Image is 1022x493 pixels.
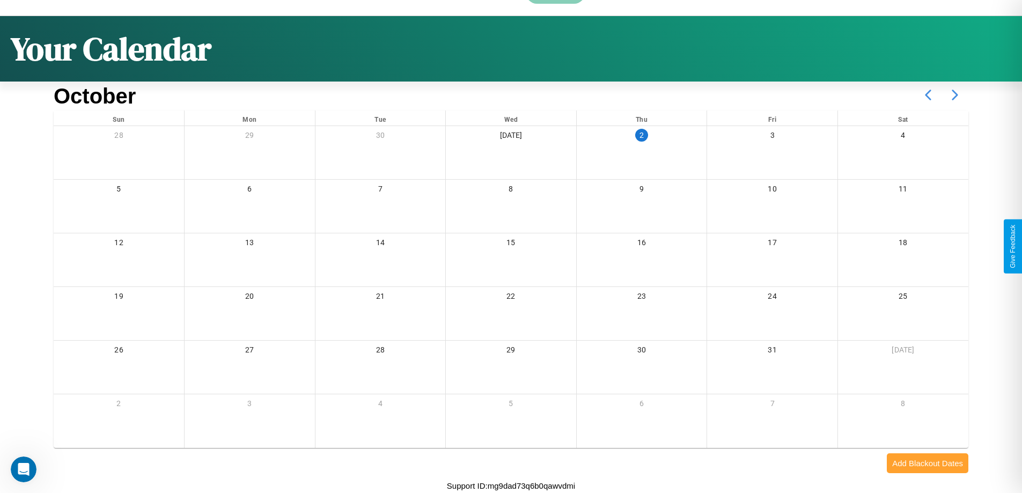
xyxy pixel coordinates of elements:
[577,287,707,309] div: 23
[185,180,315,202] div: 6
[54,233,184,255] div: 12
[707,126,837,148] div: 3
[838,111,968,126] div: Sat
[54,394,184,416] div: 2
[577,111,707,126] div: Thu
[838,233,968,255] div: 18
[54,341,184,363] div: 26
[446,233,576,255] div: 15
[315,180,446,202] div: 7
[54,126,184,148] div: 28
[446,111,576,126] div: Wed
[54,111,184,126] div: Sun
[707,180,837,202] div: 10
[446,180,576,202] div: 8
[577,180,707,202] div: 9
[446,126,576,148] div: [DATE]
[315,341,446,363] div: 28
[838,287,968,309] div: 25
[185,126,315,148] div: 29
[185,287,315,309] div: 20
[185,111,315,126] div: Mon
[887,453,968,473] button: Add Blackout Dates
[577,394,707,416] div: 6
[11,457,36,482] iframe: Intercom live chat
[315,394,446,416] div: 4
[54,180,184,202] div: 5
[54,84,136,108] h2: October
[315,111,446,126] div: Tue
[1009,225,1017,268] div: Give Feedback
[11,27,211,71] h1: Your Calendar
[446,394,576,416] div: 5
[707,233,837,255] div: 17
[315,233,446,255] div: 14
[577,341,707,363] div: 30
[185,394,315,416] div: 3
[707,394,837,416] div: 7
[185,233,315,255] div: 13
[447,479,575,493] p: Support ID: mg9dad73q6b0qawvdmi
[577,233,707,255] div: 16
[707,111,837,126] div: Fri
[707,341,837,363] div: 31
[446,341,576,363] div: 29
[185,341,315,363] div: 27
[446,287,576,309] div: 22
[838,394,968,416] div: 8
[838,180,968,202] div: 11
[54,287,184,309] div: 19
[707,287,837,309] div: 24
[838,341,968,363] div: [DATE]
[838,126,968,148] div: 4
[635,129,648,142] div: 2
[315,287,446,309] div: 21
[315,126,446,148] div: 30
